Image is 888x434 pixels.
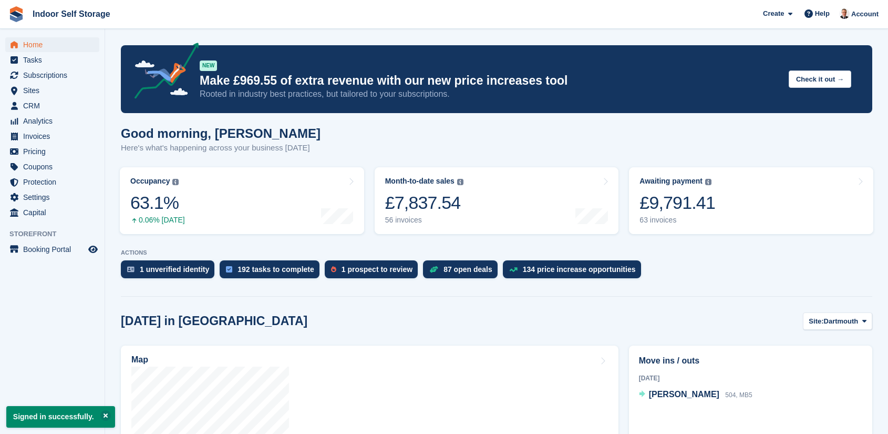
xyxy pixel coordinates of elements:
[140,265,209,274] div: 1 unverified identity
[121,126,321,140] h1: Good morning, [PERSON_NAME]
[23,98,86,113] span: CRM
[130,192,185,214] div: 63.1%
[23,129,86,144] span: Invoices
[28,5,115,23] a: Indoor Self Storage
[763,8,784,19] span: Create
[23,205,86,220] span: Capital
[457,179,463,185] img: icon-info-grey-7440780725fd019a000dd9b08b2336e03edf1995a4989e88bcd33f0948082b44.svg
[639,374,862,383] div: [DATE]
[639,177,703,186] div: Awaiting payment
[509,267,518,272] img: price_increase_opportunities-93ffe204e8149a01c8c9dc8f82e8f89637d9d84a8eef4429ea346261dce0b2c0.svg
[331,266,336,272] img: prospect-51fa495bee0391a8d652442698ab0144808aea92771e9ea1ae160a38d050c398.svg
[23,190,86,205] span: Settings
[23,53,86,67] span: Tasks
[325,260,423,284] a: 1 prospect to review
[809,316,823,327] span: Site:
[220,260,325,284] a: 192 tasks to complete
[5,144,99,159] a: menu
[639,216,715,225] div: 63 invoices
[342,265,412,274] div: 1 prospect to review
[5,53,99,67] a: menu
[120,167,364,234] a: Occupancy 63.1% 0.06% [DATE]
[5,83,99,98] a: menu
[5,242,99,257] a: menu
[824,316,859,327] span: Dartmouth
[200,88,780,100] p: Rooted in industry best practices, but tailored to your subscriptions.
[23,242,86,257] span: Booking Portal
[815,8,830,19] span: Help
[5,175,99,189] a: menu
[5,114,99,128] a: menu
[443,265,492,274] div: 87 open deals
[423,260,503,284] a: 87 open deals
[639,355,862,367] h2: Move ins / outs
[803,312,872,330] button: Site: Dartmouth
[725,391,752,399] span: 504, MB5
[121,260,220,284] a: 1 unverified identity
[127,266,135,272] img: verify_identity-adf6edd0f0f0b5bbfe63781bf79b02c33cf7c696d77639b501bdc392416b5a36.svg
[121,314,307,328] h2: [DATE] in [GEOGRAPHIC_DATA]
[5,37,99,52] a: menu
[130,177,170,186] div: Occupancy
[87,243,99,256] a: Preview store
[121,142,321,154] p: Here's what's happening across your business [DATE]
[649,390,719,399] span: [PERSON_NAME]
[5,190,99,205] a: menu
[523,265,636,274] div: 134 price increase opportunities
[238,265,314,274] div: 192 tasks to complete
[385,177,455,186] div: Month-to-date sales
[226,266,232,272] img: task-75834270c22a3079a89374b754ae025e5fb1db73e45f91037f5363f120a921f8.svg
[23,144,86,159] span: Pricing
[23,37,86,52] span: Home
[503,260,646,284] a: 134 price increase opportunities
[5,205,99,220] a: menu
[789,70,851,88] button: Check it out →
[126,43,199,103] img: price-adjustments-announcement-icon-8257ccfd72463d97f412b2fc003d46551f7dbcb40ab6d574587a9cd5c0d94...
[8,6,24,22] img: stora-icon-8386f47178a22dfd0bd8f6a31ec36ba5ce8667c1dd55bd0f319d3a0aa187defe.svg
[130,216,185,225] div: 0.06% [DATE]
[429,266,438,273] img: deal-1b604bf984904fb50ccaf53a9ad4b4a5d6e5aea283cecdc64d6e3604feb123c2.svg
[385,216,463,225] div: 56 invoices
[6,406,115,428] p: Signed in successfully.
[385,192,463,214] div: £7,837.54
[851,9,879,19] span: Account
[23,68,86,83] span: Subscriptions
[23,83,86,98] span: Sites
[5,129,99,144] a: menu
[9,229,105,239] span: Storefront
[23,175,86,189] span: Protection
[200,73,780,88] p: Make £969.55 of extra revenue with our new price increases tool
[375,167,619,234] a: Month-to-date sales £7,837.54 56 invoices
[629,167,873,234] a: Awaiting payment £9,791.41 63 invoices
[131,355,148,365] h2: Map
[5,159,99,174] a: menu
[23,159,86,174] span: Coupons
[705,179,711,185] img: icon-info-grey-7440780725fd019a000dd9b08b2336e03edf1995a4989e88bcd33f0948082b44.svg
[839,8,850,19] img: Tim Bishop
[5,68,99,83] a: menu
[200,60,217,71] div: NEW
[121,249,872,256] p: ACTIONS
[172,179,179,185] img: icon-info-grey-7440780725fd019a000dd9b08b2336e03edf1995a4989e88bcd33f0948082b44.svg
[5,98,99,113] a: menu
[639,388,752,402] a: [PERSON_NAME] 504, MB5
[23,114,86,128] span: Analytics
[639,192,715,214] div: £9,791.41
